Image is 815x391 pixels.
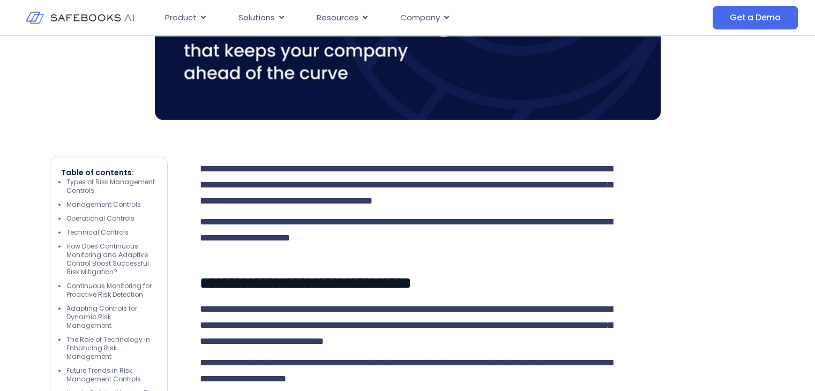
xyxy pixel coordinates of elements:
[66,178,156,195] li: Types of Risk Management Controls
[713,6,798,29] a: Get a Demo
[730,12,781,23] span: Get a Demo
[66,214,156,223] li: Operational Controls
[317,12,358,24] span: Resources
[156,7,620,28] div: Menu Toggle
[66,304,156,330] li: Adapting Controls for Dynamic Risk Management
[66,366,156,384] li: Future Trends in Risk Management Controls
[66,282,156,299] li: Continuous Monitoring for Proactive Risk Detection
[66,200,156,209] li: Management Controls
[156,7,620,28] nav: Menu
[238,12,275,24] span: Solutions
[165,12,197,24] span: Product
[61,167,156,178] p: Table of contents:
[66,242,156,276] li: How Does Continuous Monitoring and Adaptive Control Boost Successful Risk Mitigation?
[66,335,156,361] li: The Role of Technology in Enhancing Risk Management
[66,228,156,237] li: Technical Controls
[400,12,440,24] span: Company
